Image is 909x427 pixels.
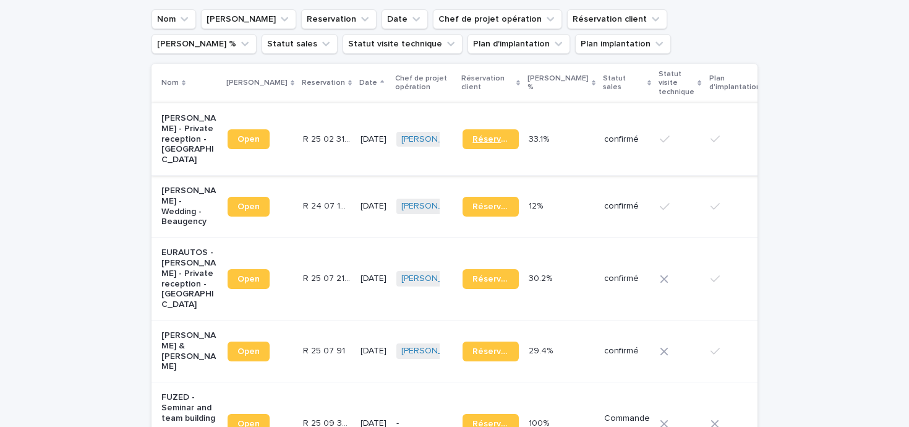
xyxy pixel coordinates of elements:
[303,271,353,284] p: R 25 07 2127
[303,132,353,145] p: R 25 02 3196
[463,129,519,149] a: Réservation
[659,67,694,99] p: Statut visite technique
[303,199,353,212] p: R 24 07 1026
[161,76,179,90] p: Nom
[151,238,847,321] tr: EURAUTOS - [PERSON_NAME] - Private reception - [GEOGRAPHIC_DATA]OpenR 25 07 2127R 25 07 2127 [DAT...
[161,330,218,372] p: [PERSON_NAME] & [PERSON_NAME]
[361,201,386,212] p: [DATE]
[467,34,570,54] button: Plan d'implantation
[463,342,519,361] a: Réservation
[433,9,562,29] button: Chef de projet opération
[472,202,509,211] span: Réservation
[151,9,196,29] button: Nom
[161,186,218,227] p: [PERSON_NAME] - Wedding - Beaugency
[401,274,469,284] a: [PERSON_NAME]
[395,72,454,95] p: Chef de projet opération
[151,175,847,237] tr: [PERSON_NAME] - Wedding - BeaugencyOpenR 24 07 1026R 24 07 1026 [DATE][PERSON_NAME] Réservation12...
[401,346,469,356] a: [PERSON_NAME]
[228,129,270,149] a: Open
[472,347,509,356] span: Réservation
[237,347,260,356] span: Open
[401,134,469,145] a: [PERSON_NAME]
[161,248,218,310] p: EURAUTOS - [PERSON_NAME] - Private reception - [GEOGRAPHIC_DATA]
[401,201,469,212] a: [PERSON_NAME]
[361,346,386,356] p: [DATE]
[343,34,463,54] button: Statut visite technique
[575,34,671,54] button: Plan implantation
[461,72,513,95] p: Réservation client
[228,197,270,217] a: Open
[527,72,589,95] p: [PERSON_NAME] %
[604,346,650,356] p: confirmé
[361,134,386,145] p: [DATE]
[303,343,348,356] p: R 25 07 91
[382,9,428,29] button: Date
[226,76,288,90] p: [PERSON_NAME]
[201,9,296,29] button: Lien Stacker
[604,274,650,284] p: confirmé
[359,76,377,90] p: Date
[151,34,257,54] button: Marge %
[604,134,650,145] p: confirmé
[228,269,270,289] a: Open
[237,135,260,144] span: Open
[529,132,552,145] p: 33.1%
[262,34,338,54] button: Statut sales
[529,199,545,212] p: 12%
[709,72,761,95] p: Plan d'implantation
[463,269,519,289] a: Réservation
[301,9,377,29] button: Reservation
[228,342,270,361] a: Open
[463,197,519,217] a: Réservation
[529,271,555,284] p: 30.2%
[567,9,667,29] button: Réservation client
[237,202,260,211] span: Open
[302,76,345,90] p: Reservation
[151,320,847,382] tr: [PERSON_NAME] & [PERSON_NAME]OpenR 25 07 91R 25 07 91 [DATE][PERSON_NAME] Réservation29.4%29.4% c...
[472,275,509,283] span: Réservation
[604,201,650,212] p: confirmé
[361,274,386,284] p: [DATE]
[237,275,260,283] span: Open
[151,103,847,175] tr: [PERSON_NAME] - Private reception - [GEOGRAPHIC_DATA]OpenR 25 02 3196R 25 02 3196 [DATE][PERSON_N...
[529,343,555,356] p: 29.4%
[472,135,509,144] span: Réservation
[603,72,644,95] p: Statut sales
[161,113,218,165] p: [PERSON_NAME] - Private reception - [GEOGRAPHIC_DATA]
